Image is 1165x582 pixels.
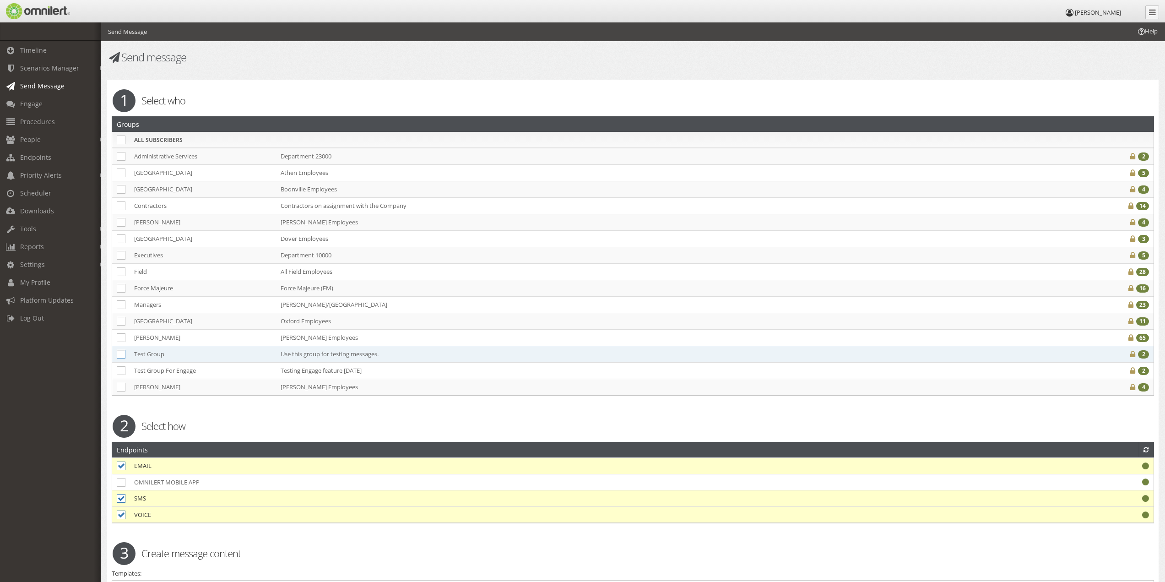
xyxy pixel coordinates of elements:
[130,329,276,346] td: [PERSON_NAME]
[130,457,973,474] td: EMAIL
[276,313,1076,329] td: Oxford Employees
[130,362,276,379] td: Test Group For Engage
[1130,368,1135,374] i: Private
[117,442,148,457] h2: Endpoints
[1136,268,1149,276] div: 28
[1130,252,1135,258] i: Private
[130,379,276,395] td: [PERSON_NAME]
[276,263,1076,280] td: All Field Employees
[106,419,1160,433] h2: Select how
[107,51,627,63] h1: Send message
[20,314,44,322] span: Log Out
[1136,301,1149,309] div: 23
[1130,351,1135,357] i: Private
[1128,203,1133,209] i: Private
[1138,169,1149,177] div: 5
[1138,251,1149,260] div: 5
[130,181,276,197] td: [GEOGRAPHIC_DATA]
[130,148,276,165] td: Administrative Services
[130,132,276,148] th: ALL SUBSCRIBERS
[130,164,276,181] td: [GEOGRAPHIC_DATA]
[1130,236,1135,242] i: Private
[20,224,36,233] span: Tools
[1142,495,1149,501] i: Working properly.
[1142,512,1149,518] i: Working properly.
[1130,384,1135,390] i: Private
[276,379,1076,395] td: [PERSON_NAME] Employees
[112,569,141,578] label: Templates:
[20,278,50,287] span: My Profile
[20,296,74,305] span: Platform Updates
[1136,202,1149,210] div: 14
[276,197,1076,214] td: Contractors on assignment with the Company
[130,474,973,490] td: OMNILERT MOBILE APP
[113,415,135,438] span: 2
[1130,170,1135,176] i: Private
[20,153,51,162] span: Endpoints
[1142,479,1149,485] i: Working properly.
[108,27,147,36] li: Send Message
[276,148,1076,165] td: Department 23000
[130,230,276,247] td: [GEOGRAPHIC_DATA]
[276,346,1076,362] td: Use this group for testing messages.
[20,242,44,251] span: Reports
[1138,218,1149,227] div: 4
[130,214,276,230] td: [PERSON_NAME]
[106,546,1160,560] h2: Create message content
[1130,153,1135,159] i: Private
[276,329,1076,346] td: [PERSON_NAME] Employees
[130,506,973,522] td: VOICE
[1136,284,1149,293] div: 16
[276,280,1076,296] td: Force Majeure (FM)
[20,64,79,72] span: Scenarios Manager
[1128,335,1133,341] i: Private
[276,214,1076,230] td: [PERSON_NAME] Employees
[1145,5,1159,19] a: Collapse Menu
[276,181,1076,197] td: Boonville Employees
[130,490,973,507] td: SMS
[117,117,139,131] h2: Groups
[20,171,62,179] span: Priority Alerts
[276,362,1076,379] td: Testing Engage feature [DATE]
[276,296,1076,313] td: [PERSON_NAME]/[GEOGRAPHIC_DATA]
[20,189,51,197] span: Scheduler
[20,99,43,108] span: Engage
[20,260,45,269] span: Settings
[130,247,276,263] td: Executives
[5,3,70,19] img: Omnilert
[1138,152,1149,161] div: 2
[1128,302,1133,308] i: Private
[130,296,276,313] td: Managers
[1138,235,1149,243] div: 3
[1137,27,1158,36] span: Help
[113,89,135,112] span: 1
[276,164,1076,181] td: Athen Employees
[1138,383,1149,392] div: 4
[1138,185,1149,194] div: 4
[1136,317,1149,326] div: 11
[130,313,276,329] td: [GEOGRAPHIC_DATA]
[106,93,1160,107] h2: Select who
[1130,219,1135,225] i: Private
[20,207,54,215] span: Downloads
[20,135,41,144] span: People
[1128,285,1133,291] i: Private
[130,346,276,362] td: Test Group
[276,247,1076,263] td: Department 10000
[21,6,39,15] span: Help
[1138,367,1149,375] div: 2
[1128,269,1133,275] i: Private
[20,82,65,90] span: Send Message
[1138,350,1149,359] div: 2
[20,46,47,54] span: Timeline
[20,117,55,126] span: Procedures
[1128,318,1133,324] i: Private
[130,197,276,214] td: Contractors
[1136,334,1149,342] div: 65
[1130,186,1135,192] i: Private
[130,280,276,296] td: Force Majeure
[113,542,135,565] span: 3
[1142,463,1149,469] i: Working properly.
[276,230,1076,247] td: Dover Employees
[130,263,276,280] td: Field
